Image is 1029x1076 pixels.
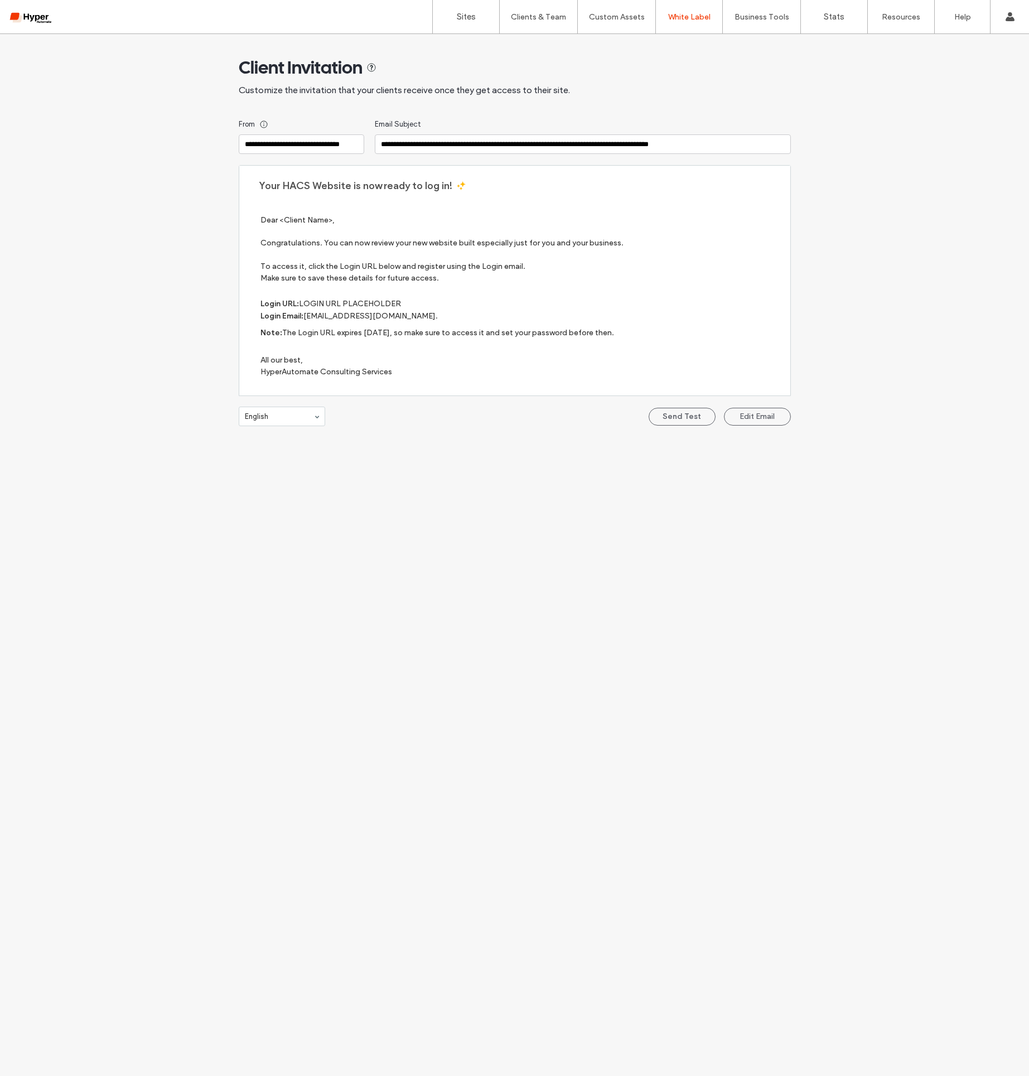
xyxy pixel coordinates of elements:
[724,408,791,426] button: Edit Email
[668,12,711,22] label: White Label
[954,12,971,22] label: Help
[882,12,920,22] label: Resources
[260,311,303,321] label: Login Email:
[260,237,779,284] label: Congratulations. You can now review your new website built especially just for you and your busin...
[239,84,570,96] span: Customize the invitation that your clients receive once they get access to their site.
[824,12,844,22] label: Stats
[299,299,401,308] label: LOGIN URL PLACEHOLDER
[260,328,282,337] label: Note:
[260,299,299,308] label: Login URL:
[239,407,325,426] div: English
[259,180,452,192] label: Your HACS Website is now ready to log in!
[457,12,476,22] label: Sites
[282,328,614,337] label: The Login URL expires [DATE], so make sure to access it and set your password before then.
[303,311,438,321] label: [EMAIL_ADDRESS][DOMAIN_NAME].
[239,119,255,130] span: From
[260,339,779,393] label: All our best, HyperAutomate Consulting Services
[511,12,566,22] label: Clients & Team
[260,215,779,225] label: Dear <Client Name>,
[735,12,789,22] label: Business Tools
[375,119,421,130] span: Email Subject
[589,12,645,22] label: Custom Assets
[649,408,716,426] button: Send Test
[239,56,363,79] span: Client Invitation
